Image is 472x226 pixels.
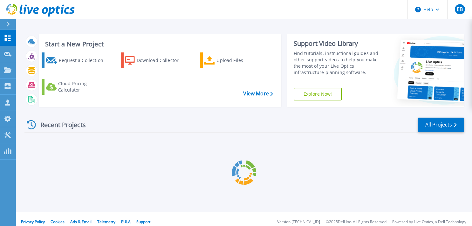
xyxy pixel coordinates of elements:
[121,219,131,224] a: EULA
[121,52,186,68] a: Download Collector
[137,54,185,67] div: Download Collector
[418,118,464,132] a: All Projects
[97,219,115,224] a: Telemetry
[70,219,92,224] a: Ads & Email
[136,219,150,224] a: Support
[294,88,342,100] a: Explore Now!
[21,219,45,224] a: Privacy Policy
[277,220,320,224] li: Version: [TECHNICAL_ID]
[42,52,107,68] a: Request a Collection
[294,50,382,76] div: Find tutorials, instructional guides and other support videos to help you make the most of your L...
[42,79,107,95] a: Cloud Pricing Calculator
[243,91,273,97] a: View More
[45,41,273,48] h3: Start a New Project
[392,220,466,224] li: Powered by Live Optics, a Dell Technology
[58,80,105,93] div: Cloud Pricing Calculator
[326,220,386,224] li: © 2025 Dell Inc. All Rights Reserved
[24,117,94,133] div: Recent Projects
[457,7,463,12] span: EB
[216,54,263,67] div: Upload Files
[294,39,382,48] div: Support Video Library
[51,219,65,224] a: Cookies
[59,54,105,67] div: Request a Collection
[200,52,265,68] a: Upload Files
